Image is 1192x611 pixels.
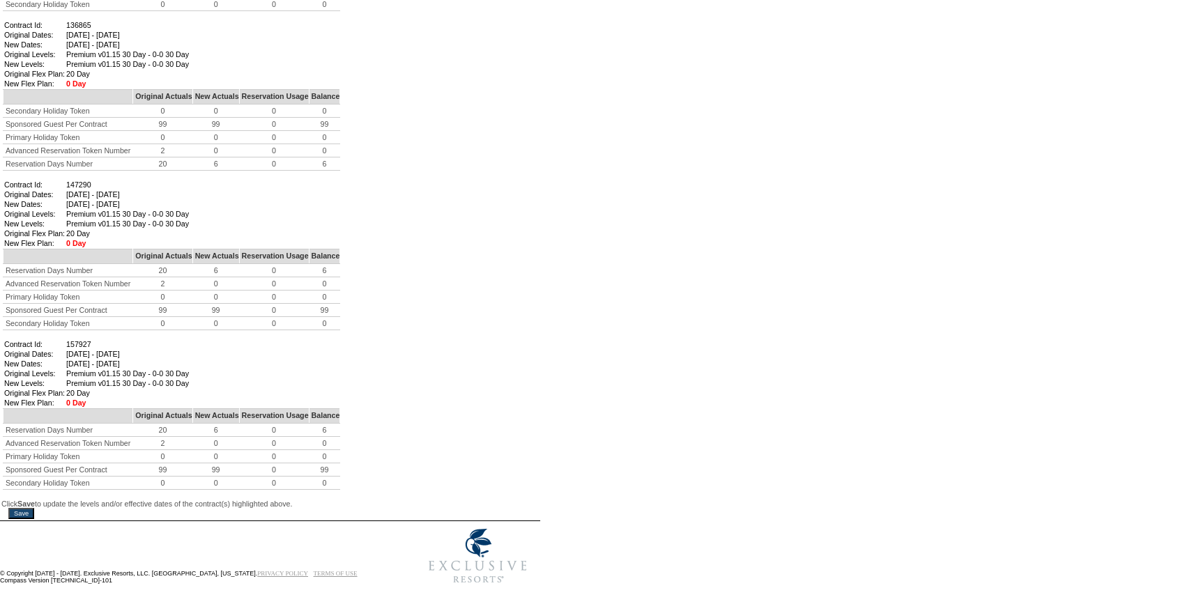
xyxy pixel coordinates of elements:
td: Primary Holiday Token [3,450,133,463]
td: Sponsored Guest Per Contract [3,463,133,477]
td: Reservation Days Number [3,424,133,437]
td: 0 [239,437,309,450]
td: 99 [192,304,239,317]
td: Original Actuals [133,409,192,424]
td: 0 Day [66,239,189,247]
td: 0 [133,477,192,490]
td: New Dates: [4,40,65,49]
td: Original Actuals [133,90,192,105]
td: 20 [133,264,192,277]
td: Secondary Holiday Token [3,317,133,330]
td: [DATE] - [DATE] [66,40,189,49]
td: 99 [133,304,192,317]
td: 20 [133,424,192,437]
td: Original Dates: [4,31,65,39]
img: Exclusive Resorts [415,521,540,591]
td: 0 [192,277,239,291]
td: 0 [239,105,309,118]
td: 20 Day [66,229,189,238]
td: 0 [133,317,192,330]
td: [DATE] - [DATE] [66,200,189,208]
td: 0 [192,450,239,463]
td: 0 [133,131,192,144]
td: Premium v01.15 30 Day - 0-0 30 Day [66,369,189,378]
td: New Levels: [4,379,65,387]
td: 6 [192,264,239,277]
td: 157927 [66,340,189,348]
input: Save [8,508,34,519]
td: Reservation Usage [239,409,309,424]
td: Reservation Usage [239,90,309,105]
td: 0 [239,277,309,291]
td: 0 [309,291,340,304]
td: New Flex Plan: [4,79,65,88]
td: 0 [239,144,309,157]
td: 6 [192,424,239,437]
td: New Actuals [192,249,239,264]
td: 0 [239,463,309,477]
td: Balance [309,249,340,264]
td: Premium v01.15 30 Day - 0-0 30 Day [66,60,189,68]
td: Advanced Reservation Token Number [3,144,133,157]
td: 0 [309,144,340,157]
td: [DATE] - [DATE] [66,190,189,199]
td: 0 [239,157,309,171]
td: Balance [309,90,340,105]
td: Original Flex Plan: [4,229,65,238]
td: 0 [239,424,309,437]
td: New Levels: [4,219,65,228]
td: Primary Holiday Token [3,291,133,304]
td: Original Dates: [4,190,65,199]
td: Reservation Days Number [3,264,133,277]
td: Advanced Reservation Token Number [3,437,133,450]
td: Premium v01.15 30 Day - 0-0 30 Day [66,379,189,387]
td: [DATE] - [DATE] [66,31,189,39]
td: New Levels: [4,60,65,68]
td: 0 [133,450,192,463]
td: 2 [133,144,192,157]
td: 99 [309,118,340,131]
td: 0 [309,277,340,291]
td: Original Levels: [4,210,65,218]
td: 0 [239,118,309,131]
td: 0 [133,291,192,304]
td: 0 [133,105,192,118]
td: New Flex Plan: [4,239,65,247]
td: 0 [192,477,239,490]
td: 0 [309,105,340,118]
td: Original Levels: [4,50,65,59]
td: 6 [192,157,239,171]
a: TERMS OF USE [314,570,358,577]
td: 136865 [66,21,189,29]
td: Original Levels: [4,369,65,378]
td: Balance [309,409,340,424]
td: Secondary Holiday Token [3,477,133,490]
td: Original Actuals [133,249,192,264]
td: 0 [239,317,309,330]
td: New Actuals [192,90,239,105]
td: 99 [133,118,192,131]
td: Reservation Days Number [3,157,133,171]
td: 0 [239,131,309,144]
td: 0 [309,317,340,330]
td: 147290 [66,180,189,189]
td: Contract Id: [4,180,65,189]
td: 6 [309,424,340,437]
td: 0 [239,477,309,490]
td: 2 [133,437,192,450]
td: 0 [192,291,239,304]
td: New Dates: [4,359,65,368]
td: Original Dates: [4,350,65,358]
td: 0 [239,450,309,463]
a: PRIVACY POLICY [257,570,308,577]
td: Secondary Holiday Token [3,105,133,118]
td: Premium v01.15 30 Day - 0-0 30 Day [66,210,189,218]
td: 0 Day [66,399,189,407]
td: [DATE] - [DATE] [66,350,189,358]
td: Original Flex Plan: [4,70,65,78]
td: 6 [309,157,340,171]
td: New Flex Plan: [4,399,65,407]
td: [DATE] - [DATE] [66,359,189,368]
td: 0 [309,437,340,450]
td: 0 [192,105,239,118]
